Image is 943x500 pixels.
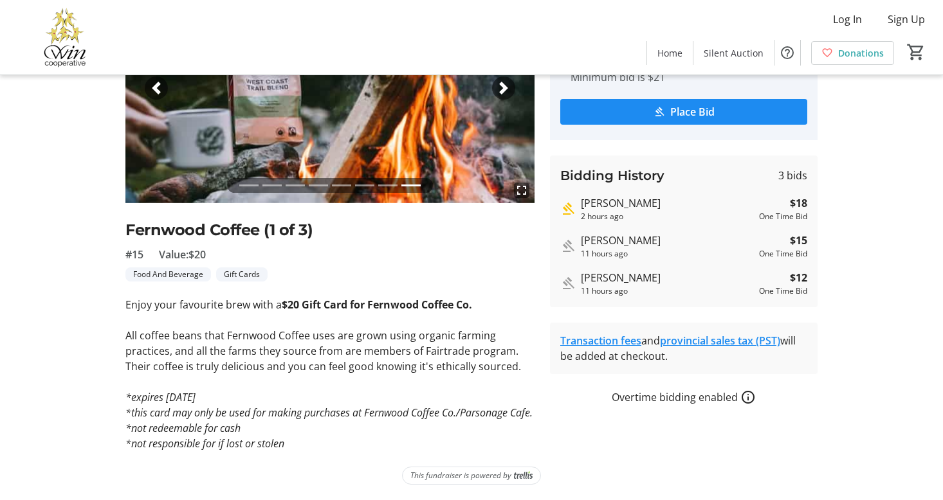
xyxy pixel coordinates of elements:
button: Help [774,40,800,66]
strong: $18 [790,195,807,211]
tr-hint: Minimum bid is $21 [571,71,665,84]
div: [PERSON_NAME] [581,233,754,248]
em: *not redeemable for cash [125,421,241,435]
h3: Bidding History [560,166,664,185]
p: All coffee beans that Fernwood Coffee uses are grown using organic farming practices, and all the... [125,328,535,374]
span: Home [657,46,682,60]
div: Overtime bidding enabled [550,389,818,405]
mat-icon: Highest bid [560,201,576,217]
em: *not responsible for if lost or stolen [125,436,284,451]
div: 11 hours ago [581,285,754,297]
span: #15 [125,247,143,262]
button: Place Bid [560,99,807,125]
div: and will be added at checkout. [560,333,807,364]
div: One Time Bid [759,211,807,222]
a: provincial sales tax (PST) [660,334,780,348]
a: Home [647,41,693,65]
img: Trellis Logo [514,471,533,480]
tr-label-badge: Gift Cards [216,267,268,281]
span: Place Bid [670,104,715,120]
tr-label-badge: Food And Beverage [125,267,211,281]
a: How overtime bidding works for silent auctions [740,389,756,405]
h2: Fernwood Coffee (1 of 3) [125,219,535,242]
a: Donations [811,41,894,65]
span: 3 bids [778,168,807,183]
em: *expires [DATE] [125,390,196,404]
span: Silent Auction [704,46,764,60]
div: 11 hours ago [581,248,754,260]
strong: $12 [790,270,807,285]
span: Sign Up [888,12,925,27]
strong: $15 [790,233,807,248]
span: This fundraiser is powered by [410,470,511,481]
button: Cart [904,40,928,64]
span: Log In [833,12,862,27]
div: [PERSON_NAME] [581,195,754,211]
a: Transaction fees [560,334,641,348]
span: Value: $20 [159,247,206,262]
button: Log In [823,9,872,30]
strong: for Fernwood Coffee Co. [350,298,472,312]
button: Sign Up [877,9,935,30]
img: Victoria Women In Need Community Cooperative's Logo [8,5,122,69]
div: [PERSON_NAME] [581,270,754,285]
mat-icon: fullscreen [514,183,529,198]
span: Donations [838,46,884,60]
a: Silent Auction [693,41,774,65]
mat-icon: Outbid [560,238,576,254]
mat-icon: Outbid [560,276,576,291]
div: One Time Bid [759,248,807,260]
em: *this card may only be used for making purchases at Fernwood Coffee Co./Parsonage Cafe. [125,406,533,420]
div: One Time Bid [759,285,807,297]
div: 2 hours ago [581,211,754,222]
strong: $20 Gift Card [282,298,347,312]
p: Enjoy your favourite brew with a [125,297,535,312]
